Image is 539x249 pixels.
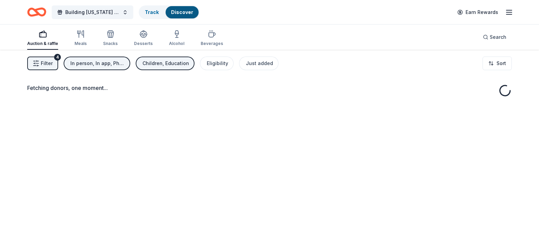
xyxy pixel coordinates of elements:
[103,27,118,50] button: Snacks
[171,9,193,15] a: Discover
[41,59,53,67] span: Filter
[103,41,118,46] div: Snacks
[239,57,279,70] button: Just added
[477,30,512,44] button: Search
[64,57,130,70] button: In person, In app, Phone, Website, Email, Fax, Mail
[201,41,223,46] div: Beverages
[246,59,273,67] div: Just added
[27,57,58,70] button: Filter4
[200,57,234,70] button: Eligibility
[74,27,87,50] button: Meals
[70,59,125,67] div: In person, In app, Phone, Website, Email, Fax, Mail
[134,27,153,50] button: Desserts
[65,8,120,16] span: Building [US_STATE] Youth Gala
[145,9,159,15] a: Track
[136,57,195,70] button: Children, Education
[169,41,184,46] div: Alcohol
[490,33,506,41] span: Search
[169,27,184,50] button: Alcohol
[54,54,61,61] div: 4
[74,41,87,46] div: Meals
[207,59,228,67] div: Eligibility
[496,59,506,67] span: Sort
[27,84,512,92] div: Fetching donors, one moment...
[27,4,46,20] a: Home
[453,6,502,18] a: Earn Rewards
[27,41,58,46] div: Auction & raffle
[201,27,223,50] button: Beverages
[483,57,512,70] button: Sort
[142,59,189,67] div: Children, Education
[134,41,153,46] div: Desserts
[52,5,133,19] button: Building [US_STATE] Youth Gala
[27,27,58,50] button: Auction & raffle
[139,5,199,19] button: TrackDiscover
